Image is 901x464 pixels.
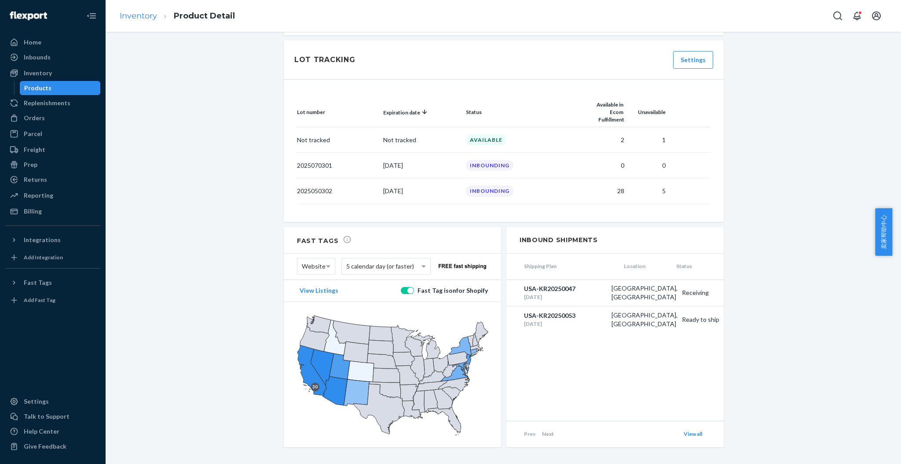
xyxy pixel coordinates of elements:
a: View all [684,431,702,437]
ol: breadcrumbs [113,3,242,29]
div: Give Feedback [24,442,66,451]
div: Replenishments [24,99,70,107]
td: 0 [586,153,628,178]
span: 5 calendar day (or faster) [346,259,414,274]
span: Status [672,262,724,270]
div: Prep [24,160,37,169]
span: Prev [524,431,535,437]
img: website-free-fast.ac112c9d76101210657a4eea9f63645d.png [437,263,488,269]
div: Talk to Support [24,412,70,421]
p: 2025050302 [297,187,376,195]
div: Orders [24,114,45,122]
h2: Inbound Shipments [506,227,724,254]
a: Returns [5,173,100,187]
a: Billing [5,204,100,218]
a: Prep [5,158,100,172]
p: Not tracked [297,136,376,144]
div: INBOUNDING [466,185,513,196]
p: Not tracked [383,136,459,144]
a: Reporting [5,188,100,203]
div: Freight [24,145,45,154]
p: [DATE] [383,161,459,170]
button: Fast Tags [5,276,100,290]
button: Open Search Box [829,7,846,25]
div: [GEOGRAPHIC_DATA], [GEOGRAPHIC_DATA] [607,284,678,302]
h2: Fast Tags [297,235,352,245]
div: [GEOGRAPHIC_DATA], [GEOGRAPHIC_DATA] [607,311,678,328]
div: [DATE] [524,320,607,328]
a: Inventory [5,66,100,80]
th: Lot number [297,97,380,127]
a: Add Integration [5,250,100,265]
span: Shipping Plan [506,262,619,270]
a: Home [5,35,100,49]
a: Products [20,81,101,95]
div: Fast Tag is on for Shopify [416,286,488,295]
th: Unavailable [628,97,669,127]
div: Receiving [678,288,724,297]
img: Flexport logo [10,11,47,20]
button: Settings [673,51,713,69]
div: Add Integration [24,254,63,261]
td: 1 [628,127,669,153]
a: Help Center [5,424,100,438]
span: Website [302,259,326,274]
button: Close Navigation [83,7,100,25]
div: Help Center [24,427,59,436]
a: Parcel [5,127,100,141]
span: Next [542,431,554,437]
a: Inbounds [5,50,100,64]
div: Inventory [24,69,52,77]
div: USA-KR20250053 [524,311,607,320]
div: [DATE] [524,293,607,301]
div: Home [24,38,41,47]
button: Open notifications [848,7,866,25]
button: Give Feedback [5,439,100,453]
button: Integrations [5,233,100,247]
div: Add Fast Tag [24,296,55,304]
div: Products [24,84,51,92]
div: AVAILABLE [466,134,506,145]
td: 0 [628,153,669,178]
div: Integrations [24,236,61,244]
div: Settings [24,397,49,406]
th: Expiration date [380,97,462,127]
a: Settings [5,394,100,409]
a: Talk to Support [5,409,100,423]
div: Lot Tracking [294,55,355,65]
div: USA-KR20250047 [524,284,607,293]
div: Reporting [24,191,53,200]
span: Location [619,262,672,270]
div: Inbounds [24,53,51,62]
div: Returns [24,175,47,184]
a: Add Fast Tag [5,293,100,307]
a: Replenishments [5,96,100,110]
p: [DATE] [383,187,459,195]
a: USA-KR20250053[DATE][GEOGRAPHIC_DATA], [GEOGRAPHIC_DATA]Ready to ship [506,306,724,333]
div: Parcel [24,129,42,138]
a: Inventory [120,11,157,21]
a: Freight [5,143,100,157]
a: USA-KR20250047[DATE][GEOGRAPHIC_DATA], [GEOGRAPHIC_DATA]Receiving [506,280,724,306]
div: Ready to ship [678,315,724,324]
p: 2025070301 [297,161,376,170]
a: Orders [5,111,100,125]
div: Fast Tags [24,278,52,287]
a: Product Detail [174,11,235,21]
td: 28 [586,178,628,204]
button: Open account menu [868,7,885,25]
td: 5 [628,178,669,204]
div: Billing [24,207,42,216]
div: INBOUNDING [466,160,513,171]
button: View Listings [297,287,341,295]
button: 卖家帮助中心 [875,208,892,256]
td: 2 [586,127,628,153]
span: Status [466,109,482,115]
span: Available in Ecom Fulfillment [597,101,624,123]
